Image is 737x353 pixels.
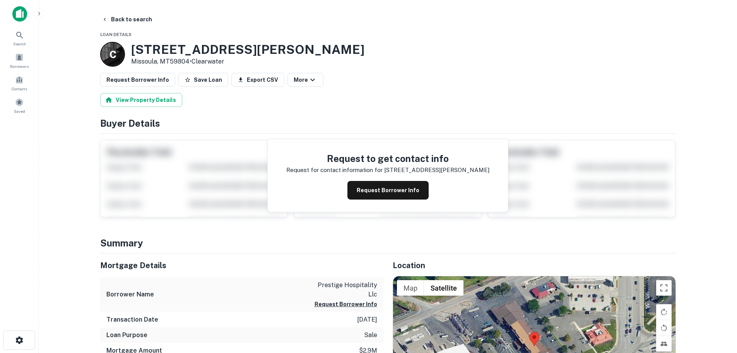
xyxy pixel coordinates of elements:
[308,281,377,299] p: prestige hospitality llc
[2,50,36,71] a: Borrowers
[106,315,158,324] h6: Transaction Date
[287,73,323,87] button: More
[656,280,672,296] button: Toggle fullscreen view
[384,165,489,175] p: [STREET_ADDRESS][PERSON_NAME]
[656,320,672,336] button: Rotate map counterclockwise
[315,300,377,309] button: Request Borrower Info
[100,42,125,67] a: C
[2,72,36,93] a: Contacts
[2,28,36,48] a: Search
[698,291,737,328] iframe: Chat Widget
[100,116,676,130] h4: Buyer Details
[656,304,672,320] button: Rotate map clockwise
[286,165,383,175] p: Request for contact information for
[347,181,429,200] button: Request Borrower Info
[100,73,175,87] button: Request Borrower Info
[397,280,424,296] button: Show street map
[656,336,672,351] button: Tilt map
[100,236,676,250] h4: Summary
[14,108,25,114] span: Saved
[2,95,36,116] a: Saved
[192,58,224,65] a: Clearwater
[393,260,676,271] h5: Location
[131,42,364,57] h3: [STREET_ADDRESS][PERSON_NAME]
[106,290,154,299] h6: Borrower Name
[100,260,383,271] h5: Mortgage Details
[286,152,489,165] h4: Request to get contact info
[357,315,377,324] p: [DATE]
[12,6,27,22] img: capitalize-icon.png
[100,93,182,107] button: View Property Details
[231,73,284,87] button: Export CSV
[178,73,228,87] button: Save Loan
[13,41,26,47] span: Search
[109,47,116,62] p: C
[106,331,147,340] h6: Loan Purpose
[99,12,155,26] button: Back to search
[131,57,364,66] p: Missoula, MT59804 •
[100,32,132,37] span: Loan Details
[12,86,27,92] span: Contacts
[364,331,377,340] p: sale
[10,63,29,69] span: Borrowers
[424,280,463,296] button: Show satellite imagery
